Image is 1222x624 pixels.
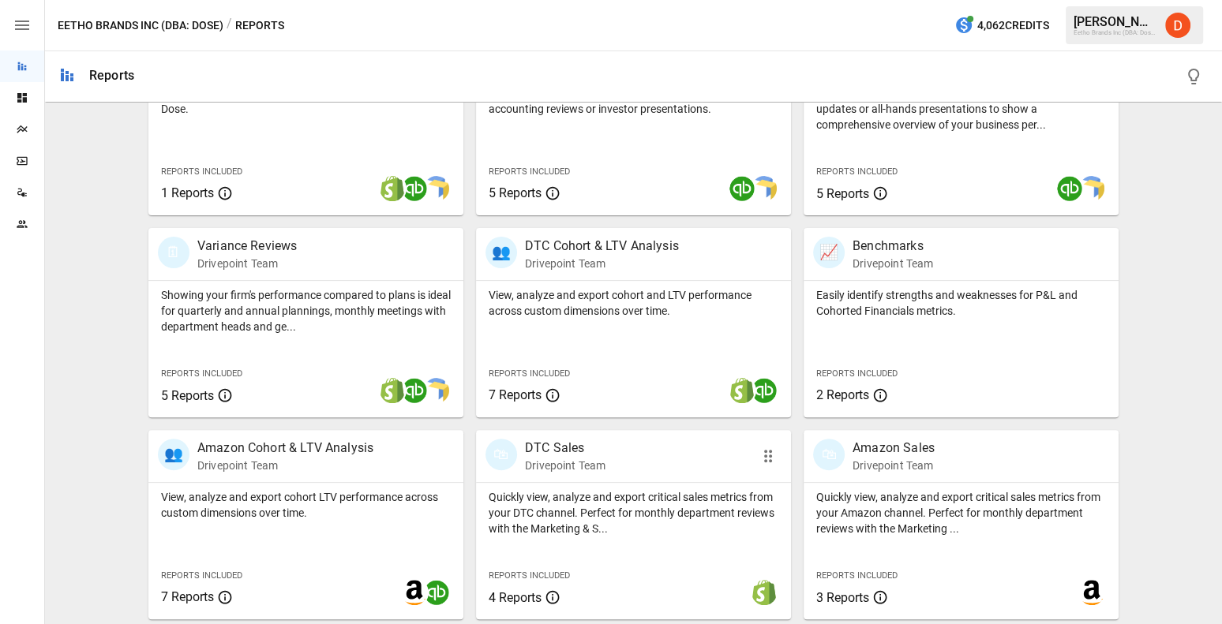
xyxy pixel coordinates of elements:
img: quickbooks [402,176,427,201]
div: / [227,16,232,35]
p: View, analyze and export cohort and LTV performance across custom dimensions over time. [489,287,778,319]
img: smart model [1079,176,1104,201]
img: quickbooks [402,378,427,403]
div: Eetho Brands Inc (DBA: Dose) [1074,29,1156,36]
span: 3 Reports [816,590,869,605]
p: Amazon Sales [853,439,935,458]
span: 7 Reports [489,387,542,402]
img: quickbooks [1057,176,1082,201]
p: DTC Sales [525,439,605,458]
span: Reports Included [161,368,242,379]
span: 5 Reports [161,388,214,403]
span: 7 Reports [161,589,214,604]
p: Variance Reviews [197,237,297,256]
p: View, analyze and export cohort LTV performance across custom dimensions over time. [161,489,451,521]
p: Start here when preparing a board meeting, investor updates or all-hands presentations to show a ... [816,85,1106,133]
img: smart model [424,378,449,403]
p: Showing your firm's performance compared to plans is ideal for quarterly and annual plannings, mo... [161,287,451,334]
button: 4,062Credits [948,11,1055,40]
span: 5 Reports [816,186,869,201]
img: shopify [729,378,755,403]
p: Quickly view, analyze and export critical sales metrics from your Amazon channel. Perfect for mon... [816,489,1106,536]
p: Drivepoint Team [197,458,373,473]
span: Reports Included [816,368,898,379]
button: Daley Meistrell [1156,3,1200,47]
img: quickbooks [424,580,449,605]
img: shopify [752,580,777,605]
div: 🛍 [485,439,517,470]
span: Reports Included [816,570,898,581]
span: 4 Reports [489,590,542,605]
p: Quickly view, analyze and export critical sales metrics from your DTC channel. Perfect for monthl... [489,489,778,536]
img: shopify [380,378,405,403]
span: Reports Included [489,368,570,379]
img: smart model [424,176,449,201]
p: Drivepoint Team [525,458,605,473]
img: quickbooks [729,176,755,201]
div: 🗓 [158,237,189,268]
div: 👥 [158,439,189,470]
img: quickbooks [752,378,777,403]
img: Daley Meistrell [1165,13,1190,38]
div: [PERSON_NAME] [1074,14,1156,29]
img: amazon [402,580,427,605]
div: 👥 [485,237,517,268]
img: shopify [380,176,405,201]
p: Drivepoint Team [853,458,935,473]
span: Reports Included [489,166,570,177]
p: Amazon Cohort & LTV Analysis [197,439,373,458]
p: DTC Cohort & LTV Analysis [525,237,679,256]
img: smart model [752,176,777,201]
span: Reports Included [161,570,242,581]
div: Reports [89,68,134,83]
span: 1 Reports [161,185,214,200]
span: 5 Reports [489,185,542,200]
p: Drivepoint Team [197,256,297,271]
div: 🛍 [813,439,845,470]
span: 4,062 Credits [977,16,1049,35]
p: Easily identify strengths and weaknesses for P&L and Cohorted Financials metrics. [816,287,1106,319]
span: 2 Reports [816,387,869,402]
span: Reports Included [161,166,242,177]
span: Reports Included [489,570,570,581]
div: 📈 [813,237,845,268]
p: Drivepoint Team [853,256,933,271]
p: Benchmarks [853,237,933,256]
p: Drivepoint Team [525,256,679,271]
img: amazon [1079,580,1104,605]
span: Reports Included [816,166,898,177]
button: Eetho Brands Inc (DBA: Dose) [58,16,223,35]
